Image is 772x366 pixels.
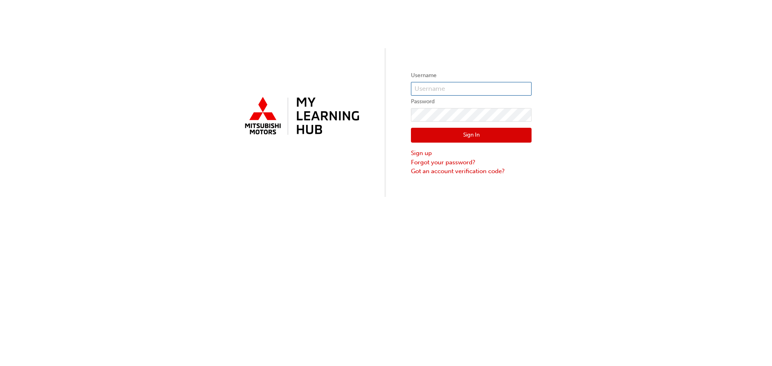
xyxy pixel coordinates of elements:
label: Password [411,97,532,106]
a: Got an account verification code? [411,167,532,176]
button: Sign In [411,128,532,143]
a: Forgot your password? [411,158,532,167]
a: Sign up [411,149,532,158]
label: Username [411,71,532,80]
input: Username [411,82,532,96]
img: mmal [240,94,361,139]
